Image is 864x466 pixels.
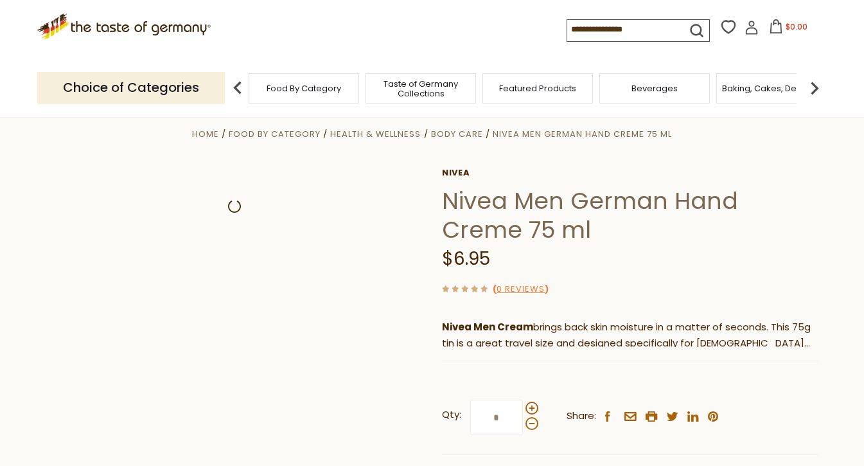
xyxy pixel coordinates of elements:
span: $6.95 [442,246,490,271]
a: Beverages [631,84,678,93]
a: Taste of Germany Collections [369,79,472,98]
strong: Qty: [442,407,461,423]
a: Baking, Cakes, Desserts [722,84,822,93]
strong: Nivea Men Cream [442,320,533,334]
span: $0.00 [786,21,807,32]
a: Body Care [431,128,483,140]
span: ( ) [493,283,549,295]
span: Share: [567,408,596,424]
a: Nivea [442,168,818,178]
h1: Nivea Men German Hand Creme 75 ml [442,186,818,244]
p: Choice of Categories [37,72,225,103]
a: Home [192,128,219,140]
a: Food By Category [267,84,341,93]
a: Food By Category [229,128,321,140]
img: next arrow [802,75,827,101]
a: Featured Products [499,84,576,93]
a: Health & Wellness [330,128,421,140]
p: brings back skin moisture in a matter of seconds. This 75g tin is a great travel size and designe... [442,319,818,352]
input: Qty: [470,400,523,435]
img: previous arrow [225,75,251,101]
button: $0.00 [761,19,816,39]
a: 0 Reviews [497,283,545,296]
a: Nivea Men German Hand Creme 75 ml [493,128,672,140]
